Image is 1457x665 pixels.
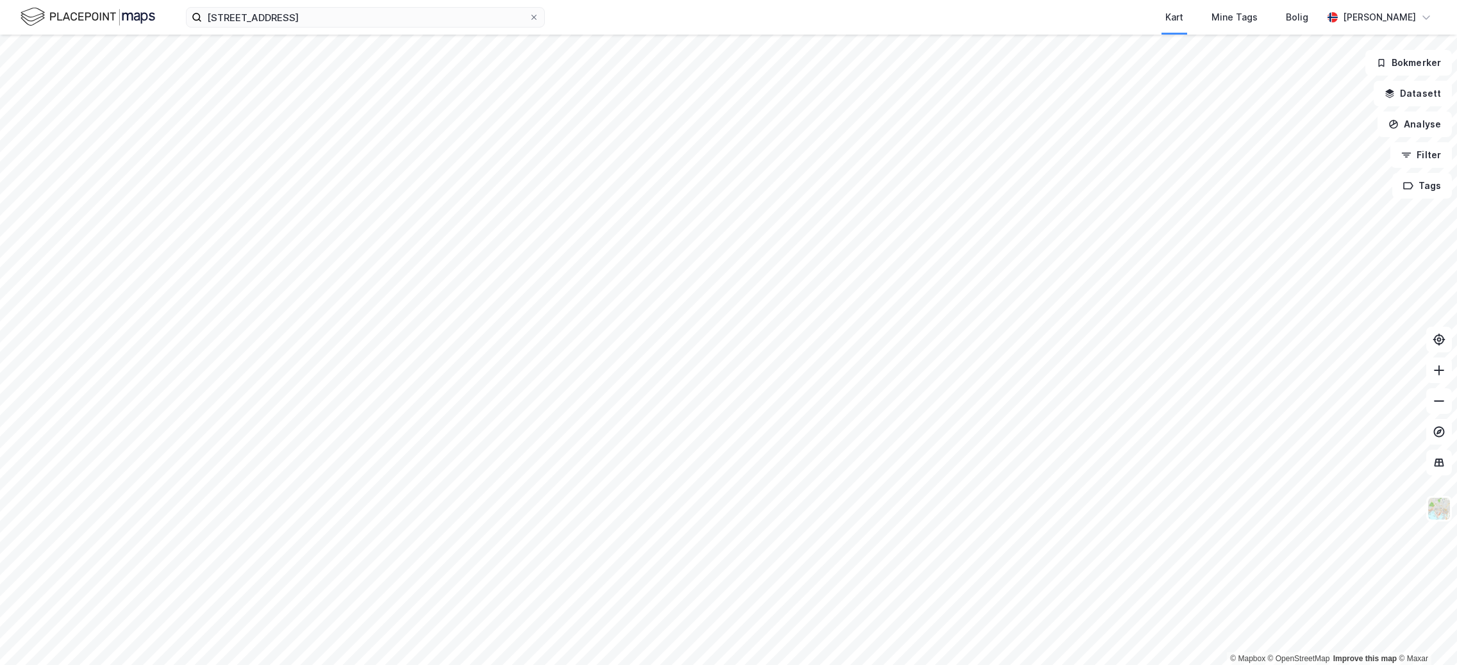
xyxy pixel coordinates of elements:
[202,8,529,27] input: Søk på adresse, matrikkel, gårdeiere, leietakere eller personer
[1165,10,1183,25] div: Kart
[1374,81,1452,106] button: Datasett
[1333,654,1397,663] a: Improve this map
[1393,603,1457,665] div: Kontrollprogram for chat
[1390,142,1452,168] button: Filter
[1211,10,1258,25] div: Mine Tags
[1378,111,1452,137] button: Analyse
[1365,50,1452,76] button: Bokmerker
[1268,654,1330,663] a: OpenStreetMap
[1286,10,1308,25] div: Bolig
[1427,497,1451,521] img: Z
[1343,10,1416,25] div: [PERSON_NAME]
[1393,603,1457,665] iframe: Chat Widget
[1230,654,1265,663] a: Mapbox
[21,6,155,28] img: logo.f888ab2527a4732fd821a326f86c7f29.svg
[1392,173,1452,199] button: Tags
